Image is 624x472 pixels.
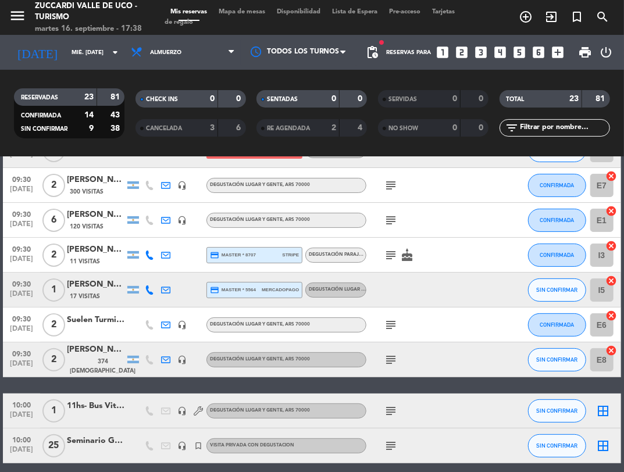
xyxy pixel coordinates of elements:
[473,45,488,60] i: looks_3
[606,170,618,182] i: cancel
[570,10,584,24] i: turned_in_not
[210,183,310,187] span: Degustación Lugar y Gente
[606,345,618,356] i: cancel
[7,411,36,424] span: [DATE]
[210,443,294,448] span: VISITA PRIVADA CON DEGUSTACION
[493,45,508,60] i: looks_4
[400,248,414,262] i: cake
[146,96,178,102] span: CHECK INS
[366,45,380,59] span: pending_actions
[67,313,125,327] div: Suelen Turmina
[596,10,609,24] i: search
[110,124,122,133] strong: 38
[110,111,122,119] strong: 43
[597,35,615,70] div: LOG OUT
[236,95,243,103] strong: 0
[599,45,613,59] i: power_settings_new
[7,346,36,360] span: 09:30
[194,441,203,450] i: turned_in_not
[606,310,618,321] i: cancel
[550,45,565,60] i: add_box
[606,275,618,287] i: cancel
[540,182,574,188] span: CONFIRMADA
[596,95,607,103] strong: 81
[7,446,36,459] span: [DATE]
[309,287,381,292] span: Degustación Lugar y Gente
[67,399,125,413] div: 11hs- Bus Vitivinícola
[384,213,398,227] i: subject
[110,93,122,101] strong: 81
[536,442,577,449] span: SIN CONFIRMAR
[479,95,486,103] strong: 0
[597,404,611,418] i: border_all
[388,126,418,131] span: NO SHOW
[9,7,26,24] i: menu
[108,45,122,59] i: arrow_drop_down
[528,434,586,457] button: SIN CONFIRMAR
[452,95,457,103] strong: 0
[384,178,398,192] i: subject
[210,322,310,327] span: Degustación Lugar y Gente
[210,217,310,222] span: Degustación Lugar y Gente
[512,45,527,60] i: looks_5
[540,321,574,328] span: CONFIRMADA
[528,278,586,302] button: SIN CONFIRMAR
[42,313,65,337] span: 2
[42,209,65,232] span: 6
[7,220,36,234] span: [DATE]
[267,96,298,102] span: SENTADAS
[7,151,36,164] span: [DATE]
[42,434,65,457] span: 25
[358,124,365,132] strong: 4
[528,174,586,197] button: CONFIRMADA
[435,45,450,60] i: looks_one
[383,9,426,15] span: Pre-acceso
[177,441,187,450] i: headset_mic
[528,399,586,423] button: SIN CONFIRMAR
[42,174,65,197] span: 2
[42,399,65,423] span: 1
[309,252,418,257] span: Degustación Parajes Y Fincas
[42,278,65,302] span: 1
[479,124,486,132] strong: 0
[177,320,187,330] i: headset_mic
[236,124,243,132] strong: 6
[177,406,187,416] i: headset_mic
[452,124,457,132] strong: 0
[386,49,431,56] span: Reservas para
[7,360,36,373] span: [DATE]
[7,185,36,199] span: [DATE]
[606,205,618,217] i: cancel
[177,355,187,364] i: headset_mic
[150,49,181,56] span: Almuerzo
[89,124,94,133] strong: 9
[165,9,213,15] span: Mis reservas
[505,121,519,135] i: filter_list
[384,404,398,418] i: subject
[283,183,310,187] span: , ARS 70000
[271,9,326,15] span: Disponibilidad
[7,242,36,255] span: 09:30
[7,398,36,411] span: 10:00
[528,348,586,371] button: SIN CONFIRMAR
[606,240,618,252] i: cancel
[536,407,577,414] span: SIN CONFIRMAR
[283,322,310,327] span: , ARS 70000
[67,434,125,448] div: Seminario Gastronomía 5.0 AEHGA
[519,10,533,24] i: add_circle_outline
[210,357,310,362] span: Degustación Lugar y Gente
[384,248,398,262] i: subject
[177,216,187,225] i: headset_mic
[35,23,147,35] div: martes 16. septiembre - 17:38
[213,9,271,15] span: Mapa de mesas
[507,96,525,102] span: TOTAL
[331,124,336,132] strong: 2
[70,187,104,196] span: 300 Visitas
[7,290,36,303] span: [DATE]
[84,111,94,119] strong: 14
[544,10,558,24] i: exit_to_app
[331,95,336,103] strong: 0
[536,287,577,293] span: SIN CONFIRMAR
[67,173,125,187] div: [PERSON_NAME]
[528,313,586,337] button: CONFIRMADA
